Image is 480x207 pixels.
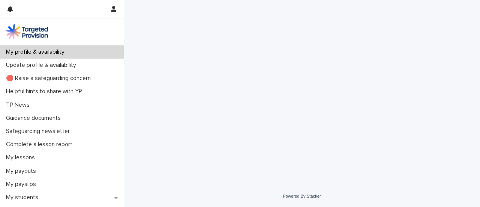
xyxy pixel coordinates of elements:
[3,181,42,188] p: My payslips
[3,62,82,69] p: Update profile & availability
[3,128,76,135] p: Safeguarding newsletter
[3,141,78,148] p: Complete a lesson report
[3,48,70,56] p: My profile & availability
[283,194,321,198] a: Powered By Stacker
[3,88,88,95] p: Helpful hints to share with YP
[3,168,42,175] p: My payouts
[3,75,97,82] p: 🔴 Raise a safeguarding concern
[3,115,67,122] p: Guidance documents
[3,154,41,161] p: My lessons
[3,101,36,109] p: TP News
[6,24,48,39] img: M5nRWzHhSzIhMunXDL62
[3,194,44,201] p: My students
